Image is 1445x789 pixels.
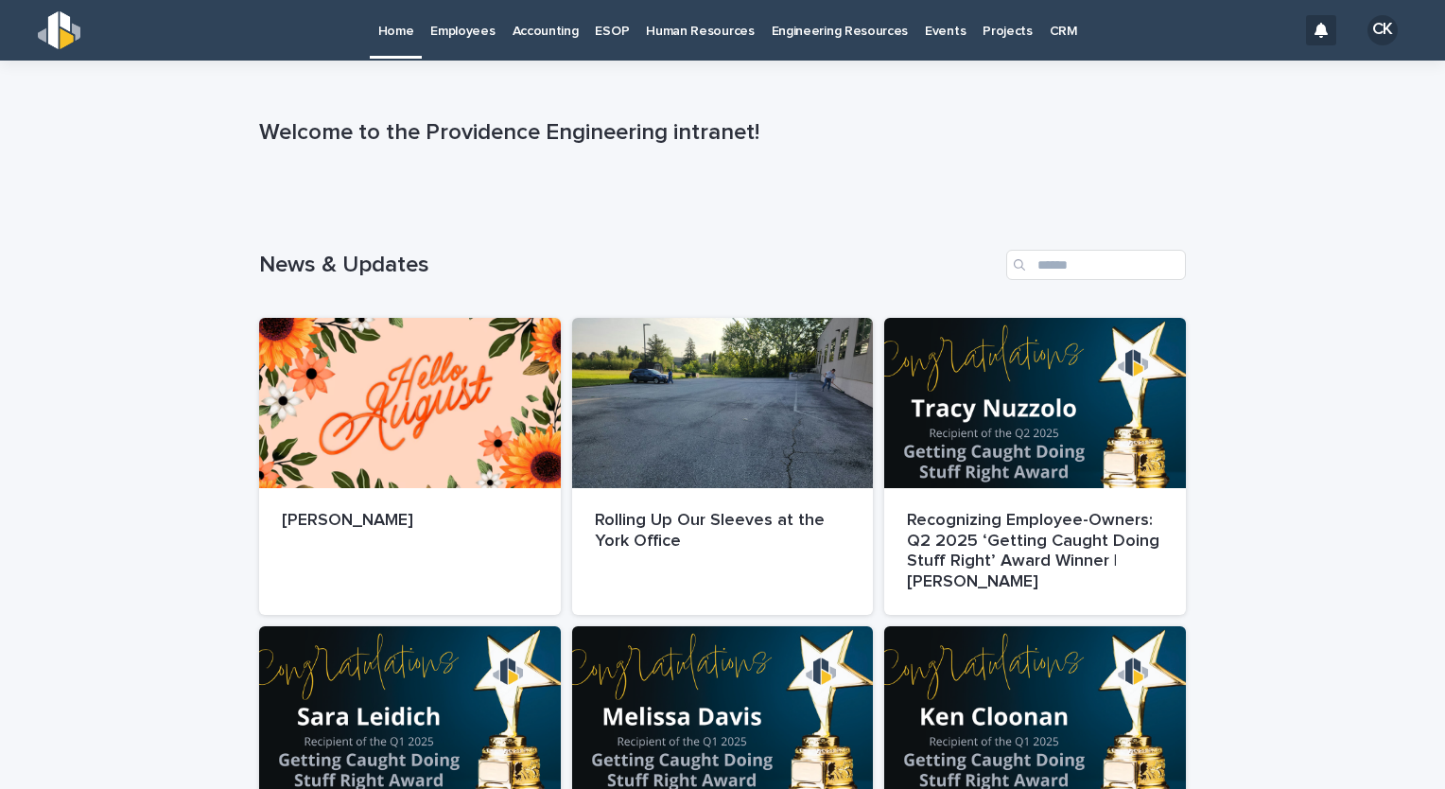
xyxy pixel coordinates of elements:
h1: News & Updates [259,252,999,279]
a: [PERSON_NAME] [259,318,561,615]
p: Recognizing Employee-Owners: Q2 2025 ‘Getting Caught Doing Stuff Right’ Award Winner | [PERSON_NAME] [907,511,1163,592]
p: [PERSON_NAME] [282,511,538,532]
input: Search [1006,250,1186,280]
p: Rolling Up Our Sleeves at the York Office [595,511,851,552]
a: Recognizing Employee-Owners: Q2 2025 ‘Getting Caught Doing Stuff Right’ Award Winner | [PERSON_NAME] [884,318,1186,615]
a: Rolling Up Our Sleeves at the York Office [572,318,874,615]
div: CK [1367,15,1398,45]
p: Welcome to the Providence Engineering intranet! [259,119,1178,147]
img: s5b5MGTdWwFoU4EDV7nw [38,11,80,49]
